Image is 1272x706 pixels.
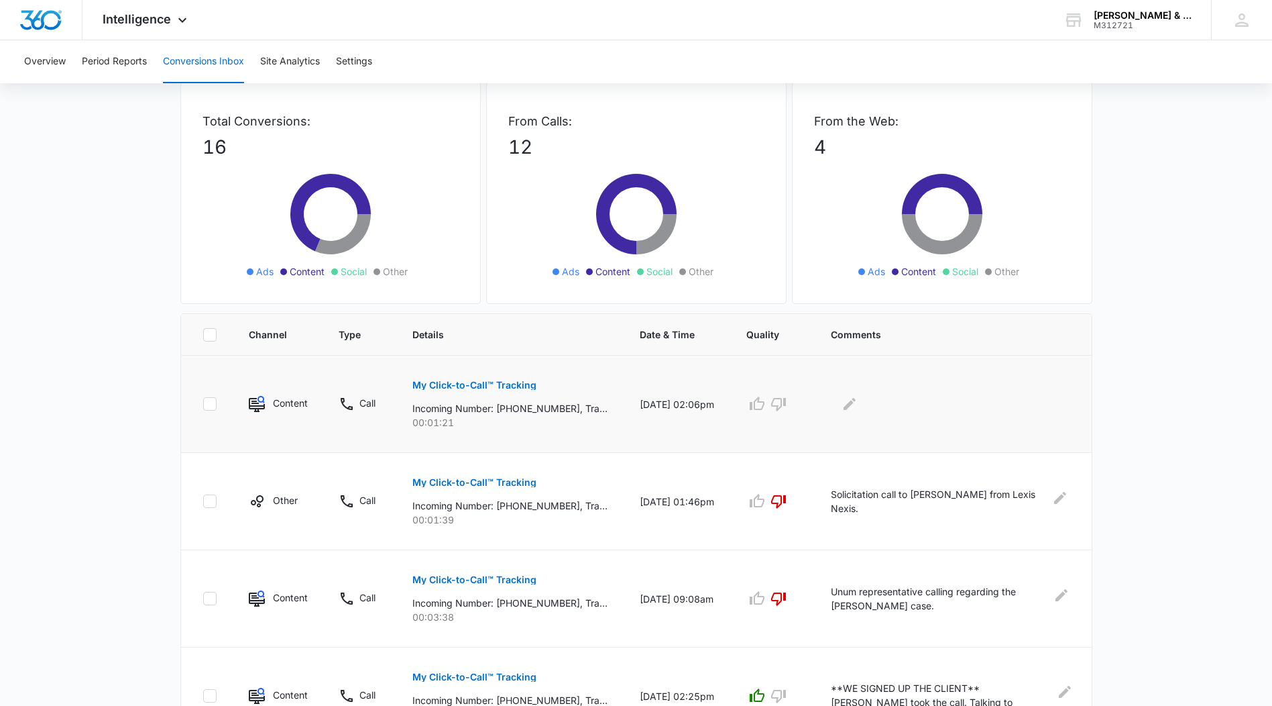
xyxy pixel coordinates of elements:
[336,40,372,83] button: Settings
[412,499,608,513] p: Incoming Number: [PHONE_NUMBER], Tracking Number: [PHONE_NUMBER], Ring To: [PHONE_NUMBER], Caller...
[273,591,306,605] p: Content
[412,327,588,342] span: Details
[624,453,730,550] td: [DATE] 01:46pm
[82,40,147,83] button: Period Reports
[1059,681,1070,703] button: Edit Comments
[1094,21,1192,30] div: account id
[412,564,536,596] button: My Click-to-Call™ Tracking
[341,264,367,279] span: Social
[260,40,320,83] button: Site Analytics
[163,40,244,83] button: Conversions Inbox
[1053,585,1070,606] button: Edit Comments
[412,575,536,585] p: My Click-to-Call™ Tracking
[595,264,630,279] span: Content
[203,112,459,130] p: Total Conversions:
[412,401,608,415] p: Incoming Number: [PHONE_NUMBER], Tracking Number: [PHONE_NUMBER], Ring To: [PHONE_NUMBER], Caller...
[412,672,536,682] p: My Click-to-Call™ Tracking
[839,393,860,415] button: Edit Comments
[383,264,408,279] span: Other
[412,661,536,693] button: My Click-to-Call™ Tracking
[814,133,1070,161] p: 4
[412,381,536,390] p: My Click-to-Call™ Tracking
[359,591,375,605] p: Call
[359,493,375,507] p: Call
[689,264,713,279] span: Other
[24,40,66,83] button: Overview
[868,264,885,279] span: Ads
[412,610,608,624] p: 00:03:38
[273,493,298,507] p: Other
[203,133,459,161] p: 16
[1094,10,1192,21] div: account name
[952,264,978,279] span: Social
[412,466,536,499] button: My Click-to-Call™ Tracking
[412,596,608,610] p: Incoming Number: [PHONE_NUMBER], Tracking Number: [PHONE_NUMBER], Ring To: [PHONE_NUMBER], Caller...
[359,688,375,702] p: Call
[640,327,695,342] span: Date & Time
[273,396,306,410] p: Content
[339,327,361,342] span: Type
[359,396,375,410] p: Call
[624,550,730,648] td: [DATE] 09:08am
[412,415,608,430] p: 00:01:21
[412,369,536,401] button: My Click-to-Call™ Tracking
[508,112,764,130] p: From Calls:
[290,264,325,279] span: Content
[901,264,936,279] span: Content
[1050,487,1070,509] button: Edit Comments
[814,112,1070,130] p: From the Web:
[831,327,1050,342] span: Comments
[103,12,171,26] span: Intelligence
[412,478,536,487] p: My Click-to-Call™ Tracking
[624,356,730,453] td: [DATE] 02:06pm
[831,585,1045,613] p: Unum representative calling regarding the [PERSON_NAME] case.
[646,264,673,279] span: Social
[273,688,306,702] p: Content
[249,327,288,342] span: Channel
[412,513,608,527] p: 00:01:39
[746,327,779,342] span: Quality
[256,264,274,279] span: Ads
[508,133,764,161] p: 12
[831,487,1042,515] p: Solicitation call to [PERSON_NAME] from Lexis Nexis.
[562,264,579,279] span: Ads
[994,264,1019,279] span: Other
